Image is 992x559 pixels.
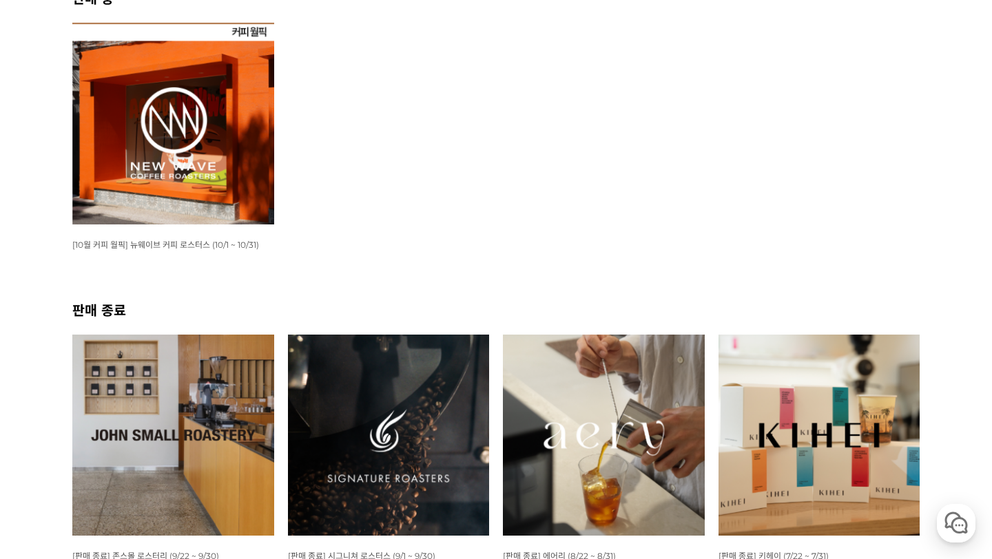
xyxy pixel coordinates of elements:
[72,299,920,319] h2: 판매 종료
[72,23,274,224] img: [10월 커피 월픽] 뉴웨이브 커피 로스터스 (10/1 ~ 10/31)
[72,239,259,250] a: [10월 커피 월픽] 뉴웨이브 커피 로스터스 (10/1 ~ 10/31)
[288,335,490,536] img: [판매 종료] 시그니쳐 로스터스 (9/1 ~ 9/30)
[178,436,265,471] a: 설정
[4,436,91,471] a: 홈
[43,457,52,468] span: 홈
[719,335,920,536] img: 7월 커피 스몰 월픽 키헤이
[126,458,143,469] span: 대화
[91,436,178,471] a: 대화
[213,457,229,468] span: 설정
[72,335,274,536] img: [판매 종료] 존스몰 로스터리 (9/22 ~ 9/30)
[72,240,259,250] span: [10월 커피 월픽] 뉴웨이브 커피 로스터스 (10/1 ~ 10/31)
[503,335,705,536] img: 8월 커피 스몰 월픽 에어리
